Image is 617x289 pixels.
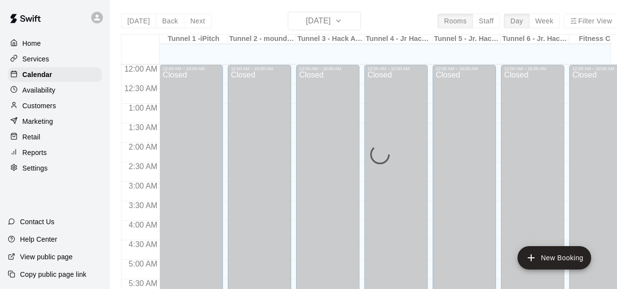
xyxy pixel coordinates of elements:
[126,182,160,190] span: 3:00 AM
[126,279,160,288] span: 5:30 AM
[126,240,160,249] span: 4:30 AM
[8,52,102,66] a: Services
[8,36,102,51] a: Home
[20,270,86,279] p: Copy public page link
[126,123,160,132] span: 1:30 AM
[22,163,48,173] p: Settings
[8,130,102,144] a: Retail
[126,143,160,151] span: 2:00 AM
[126,260,160,268] span: 5:00 AM
[159,35,228,44] div: Tunnel 1 -iPitch
[122,65,160,73] span: 12:00 AM
[299,66,357,71] div: 12:00 AM – 10:00 AM
[22,148,47,157] p: Reports
[364,35,433,44] div: Tunnel 4 - Jr Hack Attack
[504,66,561,71] div: 12:00 AM – 10:00 AM
[126,104,160,112] span: 1:00 AM
[22,70,52,79] p: Calendar
[517,246,591,270] button: add
[367,66,425,71] div: 12:00 AM – 10:00 AM
[126,162,160,171] span: 2:30 AM
[126,201,160,210] span: 3:30 AM
[8,114,102,129] a: Marketing
[20,234,57,244] p: Help Center
[8,145,102,160] a: Reports
[22,85,56,95] p: Availability
[162,66,220,71] div: 12:00 AM – 10:00 AM
[22,39,41,48] p: Home
[8,83,102,97] a: Availability
[22,132,40,142] p: Retail
[22,101,56,111] p: Customers
[433,35,501,44] div: Tunnel 5 - Jr. Hack Attack
[436,66,493,71] div: 12:00 AM – 10:00 AM
[122,84,160,93] span: 12:30 AM
[20,252,73,262] p: View public page
[20,217,55,227] p: Contact Us
[228,35,296,44] div: Tunnel 2 - mounds and MOCAP
[8,161,102,175] a: Settings
[8,98,102,113] a: Customers
[501,35,569,44] div: Tunnel 6 - Jr. Hack Attack
[22,54,49,64] p: Services
[22,116,53,126] p: Marketing
[231,66,288,71] div: 12:00 AM – 10:00 AM
[126,221,160,229] span: 4:00 AM
[8,67,102,82] a: Calendar
[296,35,364,44] div: Tunnel 3 - Hack Attack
